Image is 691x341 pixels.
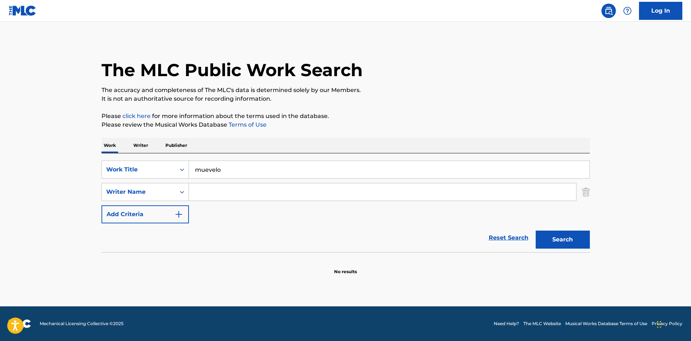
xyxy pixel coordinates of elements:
a: Musical Works Database Terms of Use [565,320,647,327]
div: Work Title [106,165,171,174]
p: Publisher [163,138,189,153]
iframe: Chat Widget [655,306,691,341]
img: MLC Logo [9,5,36,16]
img: Delete Criterion [582,183,590,201]
a: click here [122,113,151,119]
img: search [604,6,613,15]
a: Reset Search [485,230,532,246]
button: Add Criteria [102,205,189,223]
a: Public Search [601,4,616,18]
p: Please review the Musical Works Database [102,121,590,129]
p: No results [334,260,357,275]
p: It is not an authoritative source for recording information. [102,95,590,103]
div: Writer Name [106,188,171,196]
a: The MLC Website [523,320,561,327]
a: Privacy Policy [652,320,682,327]
span: Mechanical Licensing Collective © 2025 [40,320,124,327]
div: Drag [657,314,661,335]
p: Please for more information about the terms used in the database. [102,112,590,121]
p: Work [102,138,118,153]
img: logo [9,319,31,328]
button: Search [536,231,590,249]
img: 9d2ae6d4665cec9f34b9.svg [174,210,183,219]
a: Need Help? [494,320,519,327]
h1: The MLC Public Work Search [102,59,363,81]
p: Writer [131,138,150,153]
a: Log In [639,2,682,20]
p: The accuracy and completeness of The MLC's data is determined solely by our Members. [102,86,590,95]
img: help [623,6,632,15]
a: Terms of Use [227,121,267,128]
form: Search Form [102,161,590,252]
div: Help [620,4,635,18]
